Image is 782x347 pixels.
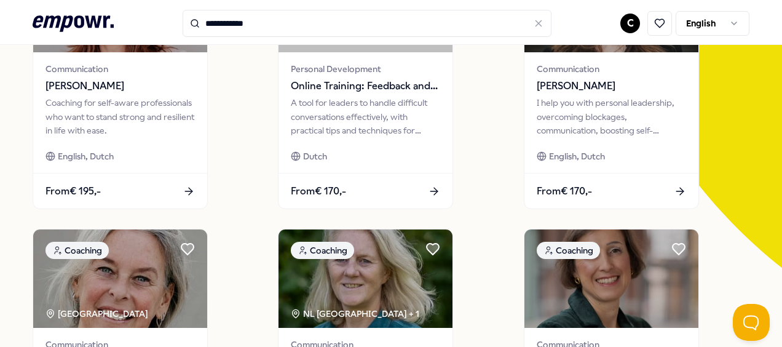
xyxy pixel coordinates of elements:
span: [PERSON_NAME] [537,78,686,94]
div: [GEOGRAPHIC_DATA] [45,307,150,321]
img: package image [33,229,207,328]
img: package image [524,229,698,328]
div: A tool for leaders to handle difficult conversations effectively, with practical tips and techniq... [291,96,440,137]
input: Search for products, categories or subcategories [183,10,551,37]
span: Personal Development [291,62,440,76]
span: From € 170,- [291,183,346,199]
div: Coaching [537,242,600,259]
span: English, Dutch [549,150,605,163]
button: C [620,14,640,33]
span: Communication [537,62,686,76]
span: Communication [45,62,195,76]
span: Dutch [303,150,327,163]
span: [PERSON_NAME] [45,78,195,94]
span: From € 195,- [45,183,101,199]
iframe: Help Scout Beacon - Open [733,304,770,341]
img: package image [278,229,452,328]
span: From € 170,- [537,183,592,199]
span: English, Dutch [58,150,114,163]
div: I help you with personal leadership, overcoming blockages, communication, boosting self-confidenc... [537,96,686,137]
div: NL [GEOGRAPHIC_DATA] + 1 [291,307,419,321]
div: Coaching [45,242,109,259]
span: Online Training: Feedback and Conflict Management [291,78,440,94]
div: Coaching for self-aware professionals who want to stand strong and resilient in life with ease. [45,96,195,137]
div: Coaching [291,242,354,259]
